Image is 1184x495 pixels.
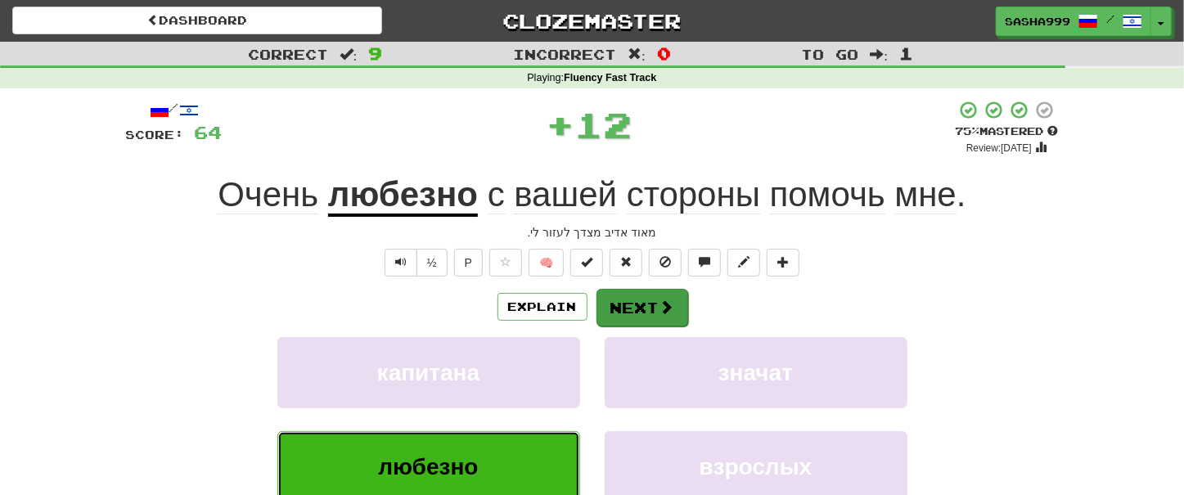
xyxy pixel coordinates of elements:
span: взрослых [700,454,813,479]
button: Set this sentence to 100% Mastered (alt+m) [570,249,603,277]
button: Explain [497,293,587,321]
span: To go [802,46,859,62]
button: Add to collection (alt+a) [767,249,799,277]
button: Reset to 0% Mastered (alt+r) [610,249,642,277]
a: Dashboard [12,7,382,34]
span: 0 [657,43,671,63]
div: Mastered [956,124,1059,139]
span: : [628,47,646,61]
span: мне [895,175,957,214]
button: Ignore sentence (alt+i) [649,249,682,277]
span: 75 % [956,124,980,137]
div: / [126,100,223,120]
button: Favorite sentence (alt+f) [489,249,522,277]
button: ½ [416,249,448,277]
button: Discuss sentence (alt+u) [688,249,721,277]
span: Incorrect [513,46,616,62]
span: Correct [248,46,328,62]
button: капитана [277,337,580,408]
span: . [478,175,966,214]
span: + [546,100,574,149]
button: значат [605,337,907,408]
u: любезно [328,175,478,217]
div: Text-to-speech controls [381,249,448,277]
span: Score: [126,128,185,142]
span: 64 [195,122,223,142]
span: стороны [627,175,760,214]
span: капитана [377,360,479,385]
span: вашей [514,175,617,214]
span: Очень [218,175,318,214]
small: Review: [DATE] [966,142,1032,154]
button: 🧠 [529,249,564,277]
button: P [454,249,483,277]
span: с [488,175,505,214]
span: : [340,47,358,61]
span: Sasha999 [1005,14,1070,29]
span: 12 [574,104,632,145]
div: מאוד אדיב מצדך לעזור לי. [126,224,1059,241]
span: 9 [368,43,382,63]
span: значат [718,360,793,385]
a: Sasha999 / [996,7,1151,36]
span: : [871,47,889,61]
span: / [1106,13,1114,25]
span: 1 [899,43,913,63]
strong: Fluency Fast Track [564,72,656,83]
button: Play sentence audio (ctl+space) [385,249,417,277]
button: Edit sentence (alt+d) [727,249,760,277]
span: помочь [770,175,885,214]
button: Next [597,289,688,326]
span: любезно [378,454,478,479]
a: Clozemaster [407,7,777,35]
